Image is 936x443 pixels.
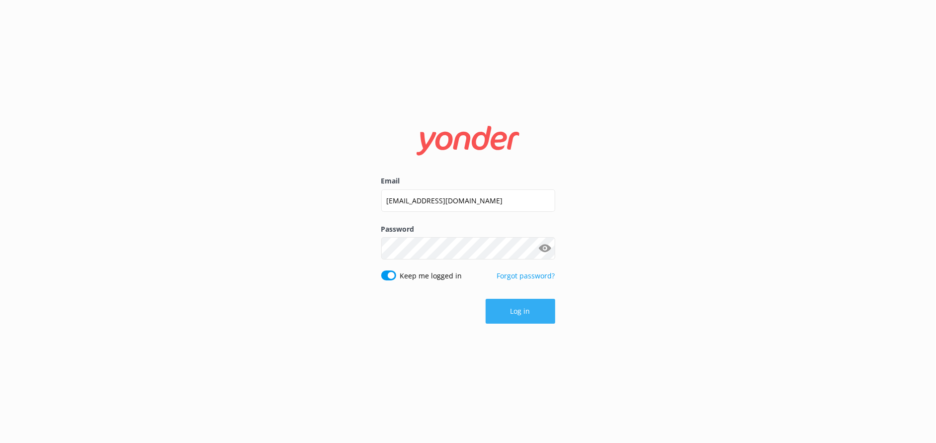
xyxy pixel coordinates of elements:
label: Email [381,176,555,186]
button: Show password [535,239,555,259]
label: Password [381,224,555,235]
button: Log in [486,299,555,324]
label: Keep me logged in [400,270,462,281]
input: user@emailaddress.com [381,189,555,212]
a: Forgot password? [497,271,555,280]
